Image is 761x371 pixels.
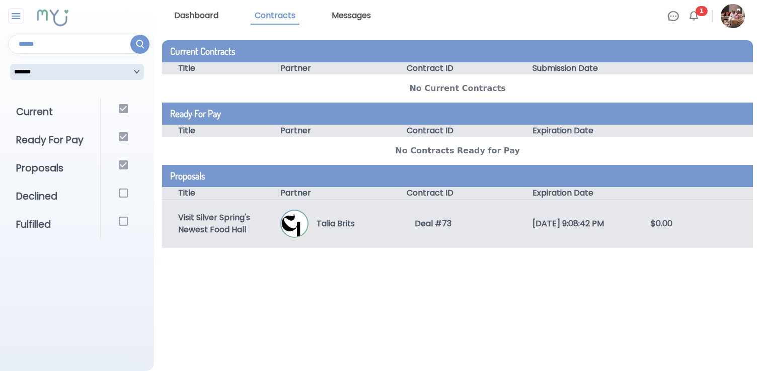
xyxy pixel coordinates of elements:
div: Title [162,125,280,137]
div: Partner [280,62,399,74]
div: Expiration Date [516,125,635,137]
div: No Current Contracts [162,74,753,103]
a: Messages [328,8,375,25]
div: Declined [8,182,100,211]
div: Ready For Pay [8,126,100,154]
div: $0.00 [635,218,753,230]
div: Ready For Pay [162,103,753,125]
div: Proposals [8,154,100,182]
p: Talia Brits [309,218,355,230]
span: 1 [696,6,708,16]
div: Submission Date [516,62,635,74]
div: Partner [280,125,399,137]
div: Fulfilled [8,211,100,239]
div: Contract ID [399,125,517,137]
div: Deal # 73 [399,218,517,230]
div: Title [162,62,280,74]
div: No Contracts Ready for Pay [162,137,753,165]
img: Chat [667,10,679,22]
div: Contract ID [399,62,517,74]
div: Partner [280,187,399,199]
div: Proposals [162,165,753,187]
img: Close sidebar [10,10,23,22]
div: Expiration Date [516,187,635,199]
div: Title [162,187,280,199]
div: [DATE] 9:08:42 PM [516,218,635,230]
div: Contract ID [399,187,517,199]
img: Bell [688,10,700,22]
img: Profile [281,211,308,237]
div: Visit Silver Spring's Newest Food Hall [162,212,280,236]
div: Current [8,98,100,126]
a: Dashboard [170,8,222,25]
img: Profile [721,4,745,28]
a: Contracts [251,8,299,25]
div: Current Contracts [162,40,753,62]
